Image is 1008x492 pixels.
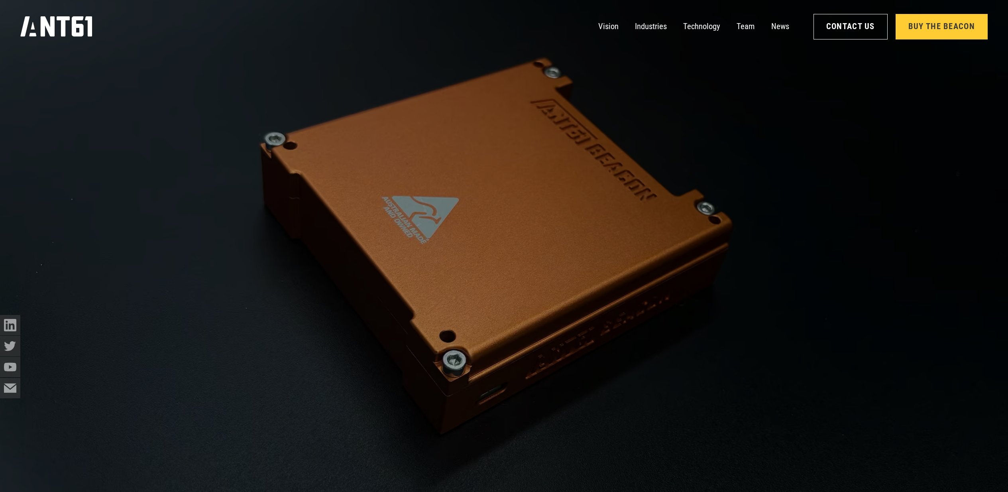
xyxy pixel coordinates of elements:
[598,16,619,37] a: Vision
[20,13,93,40] a: home
[737,16,755,37] a: Team
[896,14,988,39] a: Buy the Beacon
[771,16,789,37] a: News
[813,14,887,39] a: Contact Us
[635,16,667,37] a: Industries
[683,16,720,37] a: Technology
